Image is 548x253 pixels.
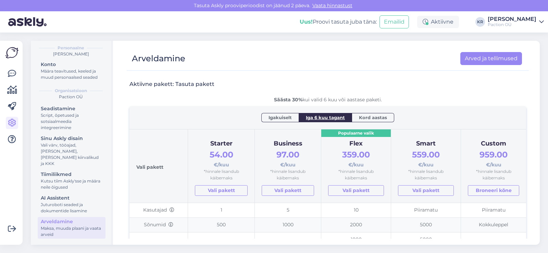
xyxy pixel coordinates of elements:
[310,2,354,9] a: Vaata hinnastust
[391,203,461,218] td: Piiramatu
[36,94,105,100] div: Paction OÜ
[41,178,102,190] div: Kutsu tiim Askly'sse ja määra neile õigused
[391,218,461,232] td: 5000
[262,185,314,196] a: Vali pakett
[379,15,409,28] button: Emailid
[129,80,214,88] h3: Aktiivne pakett: Tasuta pakett
[254,218,321,232] td: 1000
[41,202,102,214] div: Juturoboti seaded ja dokumentide lisamine
[188,218,255,232] td: 500
[41,61,102,68] div: Konto
[342,150,370,160] span: 359.00
[480,150,508,160] span: 959.00
[276,150,299,160] span: 97.00
[398,148,454,168] div: €/kuu
[254,203,321,218] td: 5
[300,18,313,25] b: Uus!
[468,139,519,149] div: Custom
[132,52,185,65] div: Arveldamine
[488,22,536,27] div: Paction OÜ
[412,150,440,160] span: 559.00
[38,104,105,132] a: SeadistamineScript, õpetused ja sotsiaalmeedia integreerimine
[468,148,519,168] div: €/kuu
[488,16,544,27] a: [PERSON_NAME]Paction OÜ
[328,148,384,168] div: €/kuu
[210,150,233,160] span: 54.00
[188,203,255,218] td: 1
[195,185,248,196] a: Vali pakett
[41,105,102,112] div: Seadistamine
[41,194,102,202] div: AI Assistent
[129,203,188,218] td: Kasutajad
[475,17,485,27] div: KR
[398,168,454,181] div: *hinnale lisandub käibemaks
[269,114,292,121] span: Igakuiselt
[36,51,105,57] div: [PERSON_NAME]
[41,225,102,238] div: Maksa, muuda plaani ja vaata arveid
[41,142,102,167] div: Vali värv, tööajad, [PERSON_NAME], [PERSON_NAME] kiirvalikud ja KKK
[41,171,102,178] div: Tiimiliikmed
[398,139,454,149] div: Smart
[488,16,536,22] div: [PERSON_NAME]
[38,193,105,215] a: AI AssistentJuturoboti seaded ja dokumentide lisamine
[468,168,519,181] div: *hinnale lisandub käibemaks
[5,46,18,59] img: Askly Logo
[321,129,391,137] div: Populaarne valik
[41,135,102,142] div: Sinu Askly disain
[328,139,384,149] div: Flex
[195,168,248,181] div: *hinnale lisandub käibemaks
[129,96,526,103] div: kui valid 6 kuu või aastase paketi.
[38,60,105,81] a: KontoMäära teavitused, keeled ja muud personaalsed seaded
[41,218,102,225] div: Arveldamine
[328,185,384,196] a: Vali pakett
[195,139,248,149] div: Starter
[359,114,387,121] span: Kord aastas
[262,148,314,168] div: €/kuu
[136,136,181,196] div: Vali pakett
[306,114,345,121] span: Iga 6 kuu tagant
[321,203,391,218] td: 10
[461,203,526,218] td: Piiramatu
[328,168,384,181] div: *hinnale lisandub käibemaks
[461,218,526,232] td: Kokkuleppel
[38,134,105,168] a: Sinu Askly disainVali värv, tööajad, [PERSON_NAME], [PERSON_NAME] kiirvalikud ja KKK
[58,45,84,51] b: Personaalne
[41,112,102,131] div: Script, õpetused ja sotsiaalmeedia integreerimine
[274,97,302,103] b: Säästa 30%
[195,148,248,168] div: €/kuu
[262,139,314,149] div: Business
[468,185,519,196] button: Broneeri kõne
[460,52,522,65] a: Arved ja tellimused
[321,218,391,232] td: 2000
[262,168,314,181] div: *hinnale lisandub käibemaks
[38,217,105,239] a: ArveldamineMaksa, muuda plaani ja vaata arveid
[300,18,377,26] div: Proovi tasuta juba täna:
[398,185,454,196] a: Vali pakett
[41,68,102,80] div: Määra teavitused, keeled ja muud personaalsed seaded
[129,218,188,232] td: Sõnumid
[38,170,105,191] a: TiimiliikmedKutsu tiim Askly'sse ja määra neile õigused
[55,88,87,94] b: Organisatsioon
[417,16,459,28] div: Aktiivne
